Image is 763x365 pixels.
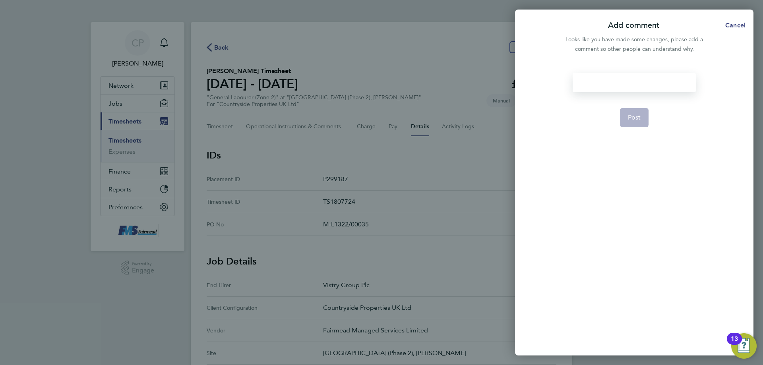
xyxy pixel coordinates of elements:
span: Cancel [723,21,746,29]
div: Looks like you have made some changes, please add a comment so other people can understand why. [561,35,707,54]
div: 13 [731,339,738,349]
button: Cancel [713,17,753,33]
p: Add comment [608,20,659,31]
button: Open Resource Center, 13 new notifications [731,333,757,359]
